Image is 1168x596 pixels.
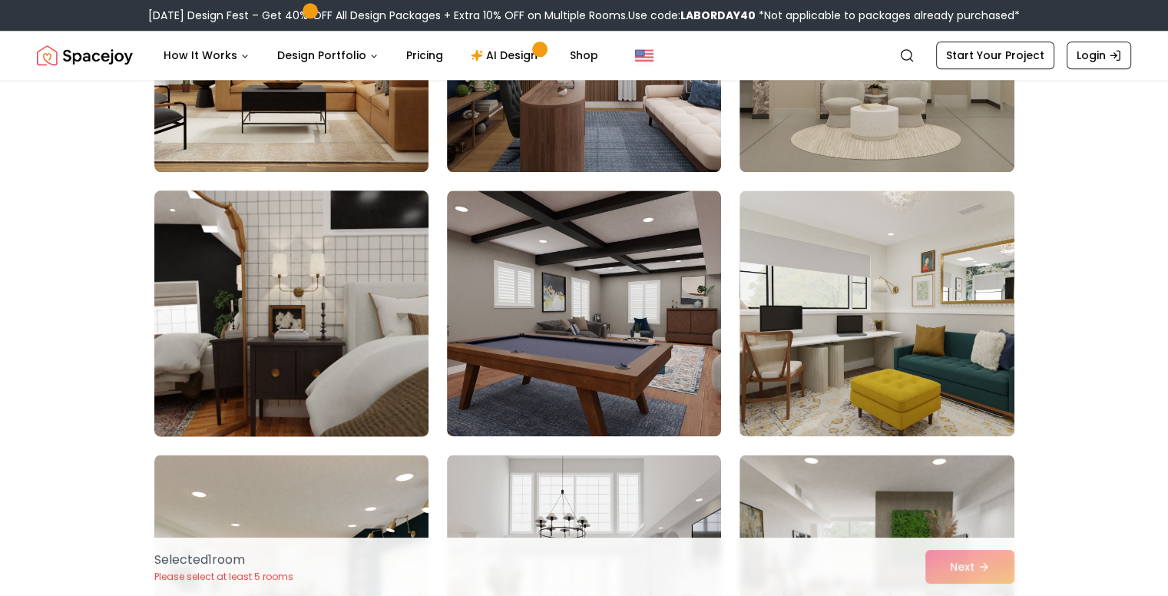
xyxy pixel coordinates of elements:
a: Start Your Project [936,41,1054,69]
button: How It Works [151,40,262,71]
p: Please select at least 5 rooms [154,571,293,583]
img: Room room-90 [740,190,1014,436]
span: Use code: [628,8,756,23]
p: Selected 1 room [154,551,293,569]
a: Spacejoy [37,40,133,71]
nav: Main [151,40,610,71]
img: Spacejoy Logo [37,40,133,71]
button: Design Portfolio [265,40,391,71]
img: Room room-89 [447,190,721,436]
a: AI Design [458,40,554,71]
a: Login [1067,41,1131,69]
a: Pricing [394,40,455,71]
span: *Not applicable to packages already purchased* [756,8,1020,23]
img: United States [635,46,653,65]
b: LABORDAY40 [680,8,756,23]
div: [DATE] Design Fest – Get 40% OFF All Design Packages + Extra 10% OFF on Multiple Rooms. [148,8,1020,23]
a: Shop [558,40,610,71]
nav: Global [37,31,1131,80]
img: Room room-88 [147,184,435,442]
